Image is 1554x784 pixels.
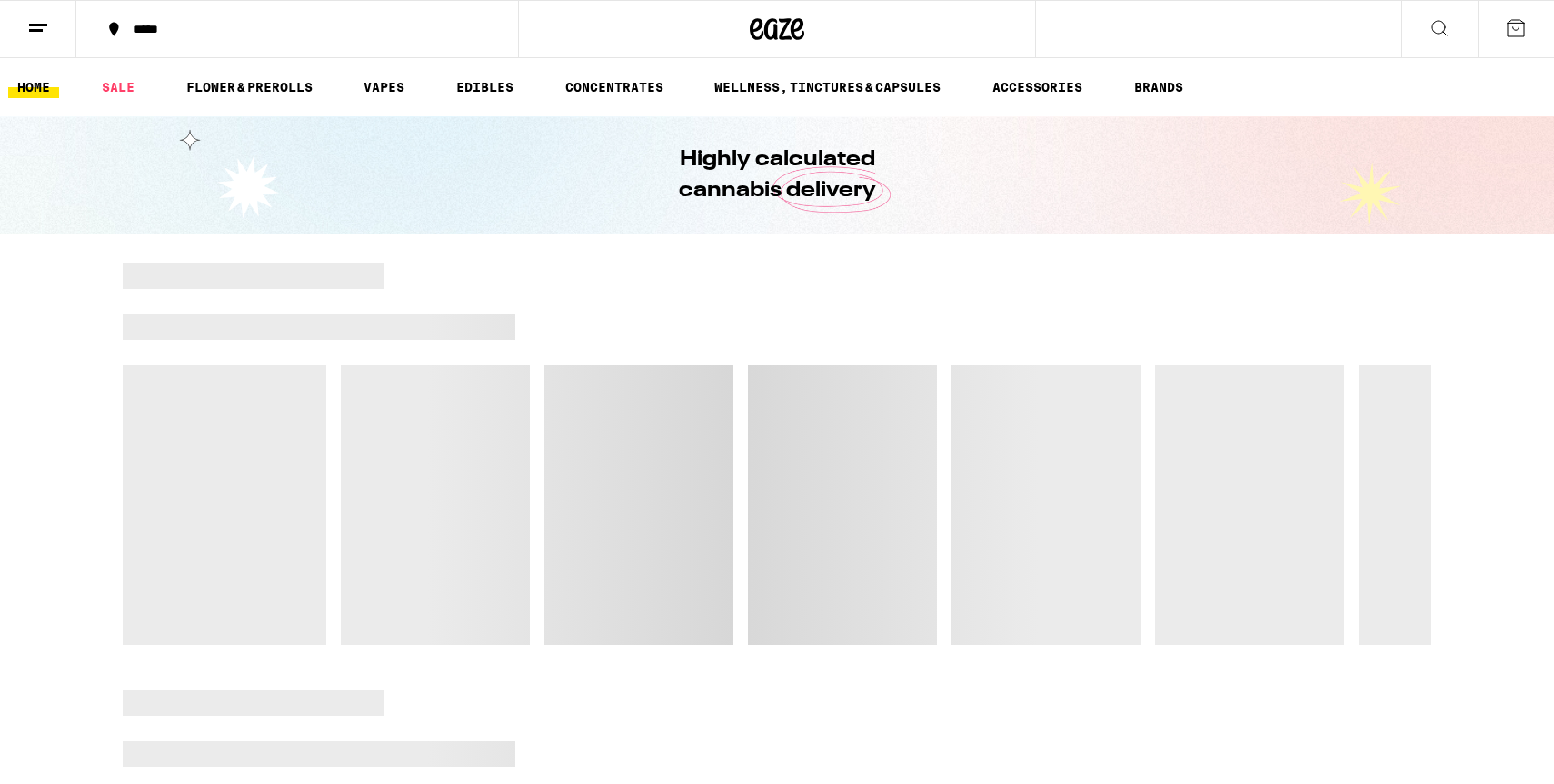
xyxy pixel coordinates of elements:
button: BRANDS [1125,76,1192,98]
a: FLOWER & PREROLLS [177,76,322,98]
a: WELLNESS, TINCTURES & CAPSULES [705,76,950,98]
a: HOME [8,76,59,98]
a: CONCENTRATES [556,76,672,98]
a: EDIBLES [447,76,523,98]
a: SALE [93,76,144,98]
h1: Highly calculated cannabis delivery [627,144,927,206]
a: ACCESSORIES [983,76,1091,98]
a: VAPES [354,76,413,98]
